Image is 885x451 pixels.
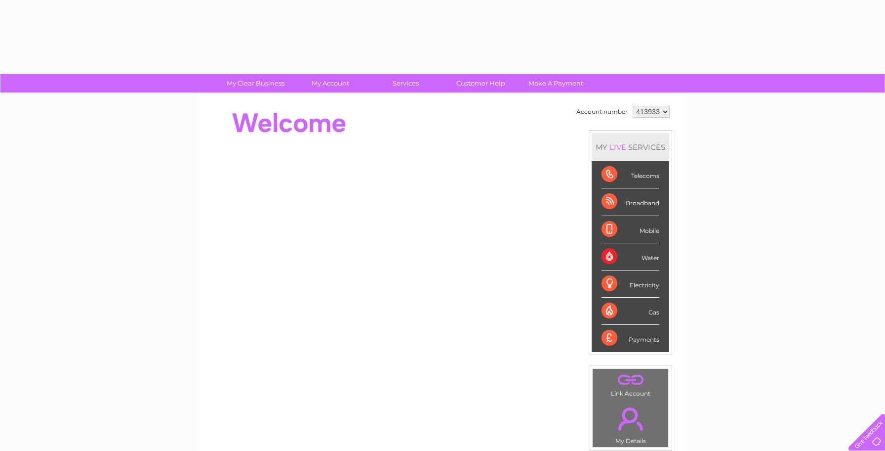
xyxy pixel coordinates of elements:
td: Account number [574,103,630,120]
a: My Clear Business [215,74,296,92]
div: Electricity [602,271,659,298]
div: Mobile [602,216,659,243]
div: Telecoms [602,161,659,188]
td: My Details [592,399,669,448]
a: . [595,371,666,389]
td: Link Account [592,368,669,400]
div: Broadband [602,188,659,216]
div: Water [602,243,659,271]
div: MY SERVICES [592,133,669,161]
a: . [595,402,666,436]
a: My Account [290,74,371,92]
a: Make A Payment [515,74,597,92]
a: Customer Help [440,74,522,92]
div: LIVE [607,142,628,152]
a: Services [365,74,446,92]
div: Payments [602,325,659,352]
div: Gas [602,298,659,325]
